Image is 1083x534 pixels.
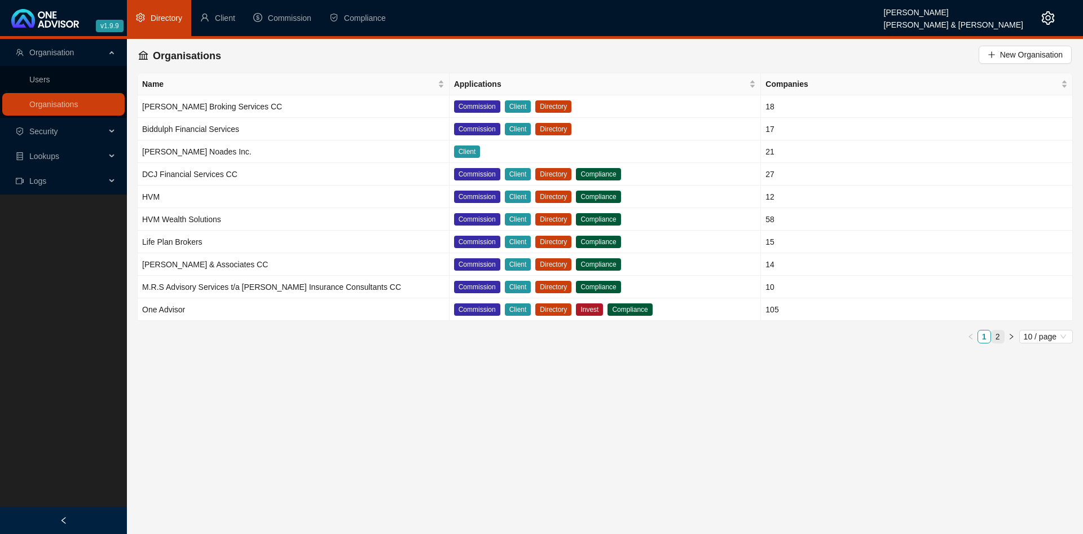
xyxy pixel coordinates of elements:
[505,191,531,203] span: Client
[979,46,1072,64] button: New Organisation
[16,177,24,185] span: video-camera
[535,168,571,180] span: Directory
[454,213,500,226] span: Commission
[505,236,531,248] span: Client
[215,14,235,23] span: Client
[29,127,58,136] span: Security
[1008,333,1015,340] span: right
[138,163,450,186] td: DCJ Financial Services CC
[29,176,46,186] span: Logs
[344,14,386,23] span: Compliance
[761,208,1073,231] td: 58
[576,168,620,180] span: Compliance
[138,140,450,163] td: [PERSON_NAME] Noades Inc.
[454,78,747,90] span: Applications
[964,330,978,343] li: Previous Page
[1005,330,1018,343] li: Next Page
[151,14,182,23] span: Directory
[761,118,1073,140] td: 17
[535,303,571,316] span: Directory
[607,303,652,316] span: Compliance
[454,258,500,271] span: Commission
[884,3,1023,15] div: [PERSON_NAME]
[138,208,450,231] td: HVM Wealth Solutions
[454,145,481,158] span: Client
[138,298,450,321] td: One Advisor
[576,236,620,248] span: Compliance
[16,48,24,56] span: team
[1041,11,1055,25] span: setting
[29,152,59,161] span: Lookups
[138,50,148,60] span: bank
[535,191,571,203] span: Directory
[992,330,1004,343] a: 2
[454,100,500,113] span: Commission
[576,213,620,226] span: Compliance
[16,152,24,160] span: database
[96,20,124,32] span: v1.9.9
[138,118,450,140] td: Biddulph Financial Services
[967,333,974,340] span: left
[505,168,531,180] span: Client
[1019,330,1073,343] div: Page Size
[505,213,531,226] span: Client
[29,100,78,109] a: Organisations
[29,75,50,84] a: Users
[535,213,571,226] span: Directory
[142,78,435,90] span: Name
[505,123,531,135] span: Client
[138,95,450,118] td: [PERSON_NAME] Broking Services CC
[765,78,1059,90] span: Companies
[761,140,1073,163] td: 21
[964,330,978,343] button: left
[200,13,209,22] span: user
[138,186,450,208] td: HVM
[16,127,24,135] span: safety-certificate
[60,517,68,524] span: left
[136,13,145,22] span: setting
[535,258,571,271] span: Directory
[978,330,990,343] a: 1
[535,100,571,113] span: Directory
[884,15,1023,28] div: [PERSON_NAME] & [PERSON_NAME]
[454,236,500,248] span: Commission
[454,123,500,135] span: Commission
[761,231,1073,253] td: 15
[1005,330,1018,343] button: right
[505,100,531,113] span: Client
[329,13,338,22] span: safety
[1024,330,1068,343] span: 10 / page
[29,48,74,57] span: Organisation
[454,191,500,203] span: Commission
[268,14,311,23] span: Commission
[535,236,571,248] span: Directory
[535,123,571,135] span: Directory
[505,281,531,293] span: Client
[253,13,262,22] span: dollar
[454,281,500,293] span: Commission
[761,253,1073,276] td: 14
[450,73,761,95] th: Applications
[454,168,500,180] span: Commission
[138,253,450,276] td: [PERSON_NAME] & Associates CC
[761,95,1073,118] td: 18
[576,303,603,316] span: Invest
[138,276,450,298] td: M.R.S Advisory Services t/a [PERSON_NAME] Insurance Consultants CC
[761,73,1073,95] th: Companies
[454,303,500,316] span: Commission
[576,281,620,293] span: Compliance
[576,258,620,271] span: Compliance
[505,258,531,271] span: Client
[1000,48,1063,61] span: New Organisation
[761,163,1073,186] td: 27
[988,51,996,59] span: plus
[138,231,450,253] td: Life Plan Brokers
[505,303,531,316] span: Client
[978,330,991,343] li: 1
[11,9,79,28] img: 2df55531c6924b55f21c4cf5d4484680-logo-light.svg
[576,191,620,203] span: Compliance
[761,186,1073,208] td: 12
[535,281,571,293] span: Directory
[153,50,221,61] span: Organisations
